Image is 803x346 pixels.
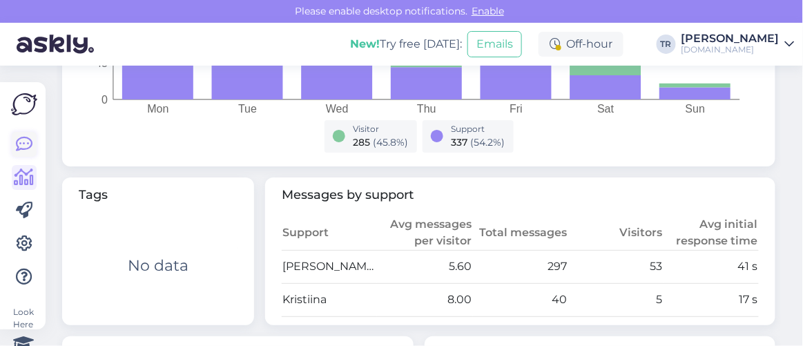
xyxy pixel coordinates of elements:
div: [PERSON_NAME] [681,33,780,44]
a: [PERSON_NAME][DOMAIN_NAME] [681,33,795,55]
tspan: 0 [101,93,108,105]
td: 5 [568,283,664,316]
tspan: Mon [147,103,168,115]
img: Askly Logo [11,93,37,115]
td: 297 [473,250,568,283]
span: Tags [79,186,238,204]
td: Kristiina [282,283,377,316]
span: 337 [452,136,468,148]
tspan: Sun [686,103,705,115]
tspan: Tue [238,103,257,115]
td: 53 [568,250,664,283]
tspan: Sat [597,103,615,115]
th: Total messages [473,215,568,251]
div: Off-hour [539,32,623,57]
td: 17 s [664,283,759,316]
th: Avg messages per visitor [377,215,472,251]
tspan: Fri [510,103,523,115]
span: ( 45.8 %) [374,136,409,148]
b: New! [350,37,380,50]
div: No data [128,255,188,278]
td: 5.60 [377,250,472,283]
div: [DOMAIN_NAME] [681,44,780,55]
th: Avg initial response time [664,215,759,251]
div: TR [657,35,676,54]
div: Visitor [354,123,409,135]
div: Try free [DATE]: [350,36,462,52]
tspan: Wed [326,103,349,115]
td: 8.00 [377,283,472,316]
span: Enable [467,5,508,17]
span: Messages by support [282,186,759,204]
td: 40 [473,283,568,316]
th: Visitors [568,215,664,251]
tspan: 45 [95,57,108,69]
th: Support [282,215,377,251]
td: 41 s [664,250,759,283]
span: 285 [354,136,371,148]
div: Support [452,123,505,135]
span: ( 54.2 %) [471,136,505,148]
tspan: Thu [417,103,436,115]
td: [PERSON_NAME] [282,250,377,283]
button: Emails [467,31,522,57]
